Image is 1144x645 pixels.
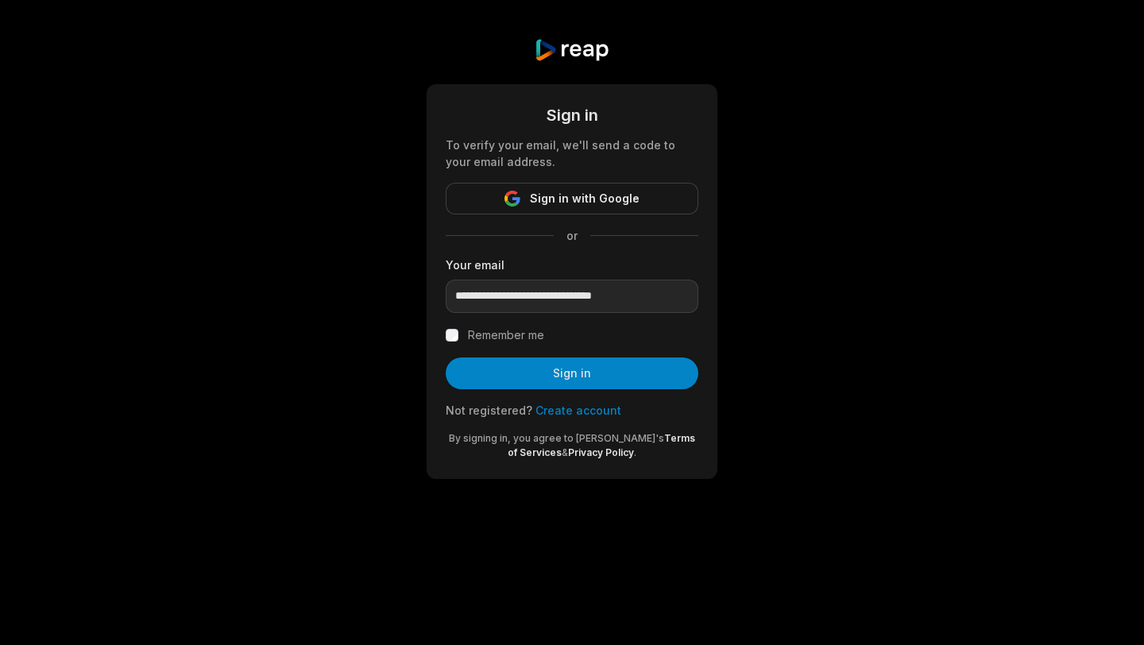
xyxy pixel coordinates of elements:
[446,103,698,127] div: Sign in
[634,446,636,458] span: .
[535,404,621,417] a: Create account
[446,183,698,214] button: Sign in with Google
[446,257,698,273] label: Your email
[508,432,695,458] a: Terms of Services
[530,189,640,208] span: Sign in with Google
[1090,591,1128,629] iframe: Intercom live chat
[468,326,544,345] label: Remember me
[446,137,698,170] div: To verify your email, we'll send a code to your email address.
[562,446,568,458] span: &
[449,432,664,444] span: By signing in, you agree to [PERSON_NAME]'s
[446,404,532,417] span: Not registered?
[568,446,634,458] a: Privacy Policy
[446,357,698,389] button: Sign in
[534,38,609,62] img: reap
[554,227,590,244] span: or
